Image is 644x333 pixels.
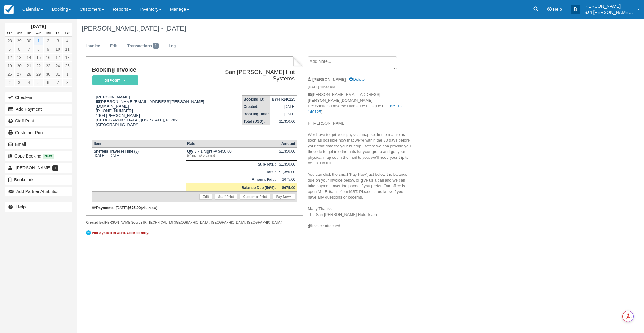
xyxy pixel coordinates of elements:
[215,194,237,200] a: Staff Print
[5,104,72,114] button: Add Payment
[43,70,53,78] a: 30
[63,70,72,78] a: 1
[43,62,53,70] a: 23
[308,84,412,91] em: [DATE] 10:33 AM
[92,75,138,86] em: Deposit
[24,62,34,70] a: 21
[308,104,402,114] a: NYFH-140125
[43,78,53,87] a: 6
[270,103,297,110] td: [DATE]
[186,140,277,147] th: Rate
[92,140,186,147] th: Item
[14,45,24,53] a: 6
[34,53,43,62] a: 15
[149,206,156,210] small: 4590
[34,30,43,37] th: Wed
[242,118,270,125] th: Total (USD):
[308,223,412,229] div: Invoice attached
[34,62,43,70] a: 22
[92,147,186,160] td: [DATE] - [DATE]
[187,154,276,157] em: ((4 nights/ 5 days))
[92,206,114,210] strong: Payments
[5,139,72,149] button: Email
[127,206,141,210] strong: $675.00
[53,62,63,70] a: 24
[5,30,14,37] th: Sun
[270,110,297,118] td: [DATE]
[14,62,24,70] a: 20
[43,45,53,53] a: 9
[94,149,139,154] strong: Sneffels Traverse Hike (3)
[63,62,72,70] a: 25
[5,45,14,53] a: 5
[43,53,53,62] a: 16
[199,194,212,200] a: Edit
[553,7,562,12] span: Help
[92,95,211,135] div: [PERSON_NAME][EMAIL_ADDRESS][PERSON_NAME][DOMAIN_NAME] [PHONE_NUMBER] 1104 [PERSON_NAME] [GEOGRAP...
[277,176,297,184] td: $675.00
[308,149,408,217] span: code to get into the huts for your group and get your physical map set in the mail to you, we'll ...
[63,30,72,37] th: Sat
[16,204,26,209] b: Help
[240,194,270,200] a: Customer Print
[214,69,295,82] h2: San [PERSON_NAME] Hut Systems
[277,168,297,176] td: $1,350.00
[92,75,136,86] a: Deposit
[349,77,364,82] a: Delete
[242,103,270,110] th: Created:
[82,25,556,32] h1: [PERSON_NAME],
[53,37,63,45] a: 3
[186,168,277,176] th: Total:
[14,53,24,62] a: 13
[24,45,34,53] a: 7
[186,147,277,160] td: 3 x 1 Night @ $450.00
[53,30,63,37] th: Fri
[5,62,14,70] a: 19
[14,30,24,37] th: Mon
[571,5,580,14] div: B
[272,97,295,101] strong: NYFH-140125
[277,160,297,168] td: $1,350.00
[82,40,105,52] a: Invoice
[63,78,72,87] a: 8
[131,220,148,224] strong: Source IP:
[584,9,634,15] p: San [PERSON_NAME] Hut Systems
[308,92,412,223] p: [PERSON_NAME][EMAIL_ADDRESS][PERSON_NAME][DOMAIN_NAME], Re: Sneffels Traverse Hike - [DATE] - [DA...
[153,43,159,49] span: 1
[63,37,72,45] a: 4
[584,3,634,9] p: [PERSON_NAME]
[92,67,211,73] h1: Booking Invoice
[312,77,346,82] strong: [PERSON_NAME]
[96,95,130,99] strong: [PERSON_NAME]
[282,186,295,190] strong: $675.00
[186,183,277,191] th: Balance Due (50%):
[14,37,24,45] a: 29
[186,160,277,168] th: Sub-Total:
[34,70,43,78] a: 29
[86,220,104,224] strong: Created by:
[5,92,72,102] button: Check-in
[547,7,552,11] i: Help
[34,78,43,87] a: 5
[5,78,14,87] a: 2
[242,110,270,118] th: Booking Date:
[186,176,277,184] th: Amount Paid:
[92,206,297,210] div: : [DATE] (visa )
[5,175,72,185] button: Bookmark
[24,53,34,62] a: 14
[5,53,14,62] a: 12
[24,37,34,45] a: 30
[5,163,72,173] a: [PERSON_NAME] 1
[5,37,14,45] a: 28
[86,229,151,236] a: Not Synced in Xero. Click to retry.
[53,78,63,87] a: 7
[270,118,297,125] td: $1,350.00
[31,24,46,29] strong: [DATE]
[53,53,63,62] a: 17
[105,40,122,52] a: Edit
[4,5,14,14] img: checkfront-main-nav-mini-logo.png
[53,70,63,78] a: 31
[63,53,72,62] a: 18
[63,45,72,53] a: 11
[123,40,163,52] a: Transactions1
